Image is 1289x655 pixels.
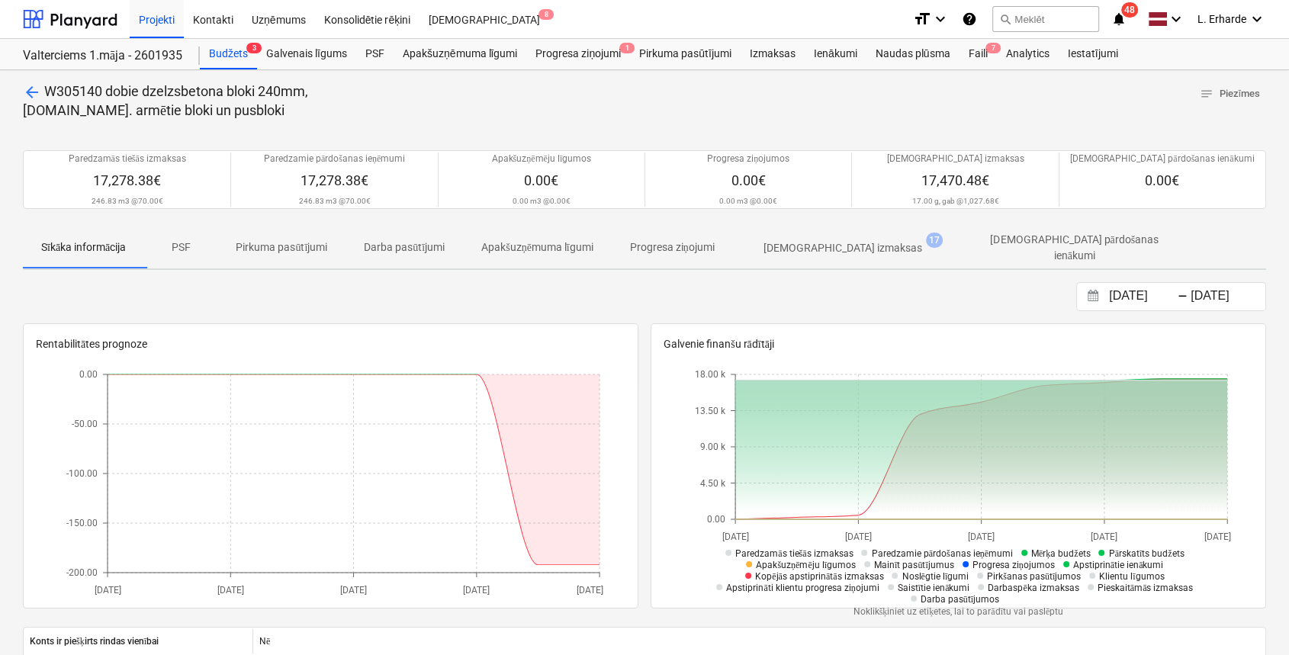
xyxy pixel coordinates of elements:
[741,39,805,69] a: Izmaksas
[72,419,98,430] tspan: -50.00
[481,239,593,255] p: Apakšuzņēmuma līgumi
[92,196,163,206] p: 246.83 m3 @ 70.00€
[1106,286,1184,307] input: Sākuma datums
[66,519,98,529] tspan: -150.00
[264,153,405,165] p: Paredzamie pārdošanas ieņēmumi
[962,10,977,28] i: Zināšanu pamats
[1204,531,1231,542] tspan: [DATE]
[257,39,356,69] a: Galvenais līgums
[1199,87,1213,101] span: notes
[756,560,856,570] span: Apakšuzņēmēju līgumos
[763,240,922,256] p: [DEMOGRAPHIC_DATA] izmaksas
[524,172,558,188] span: 0.00€
[364,239,445,255] p: Darba pasūtījumi
[23,83,308,118] span: W305140 dobie dzelzsbetona bloki 240mm, t.sk. armētie bloki un pusbloki
[700,442,726,453] tspan: 9.00 k
[69,153,186,165] p: Paredzamās tiešās izmaksas
[1098,583,1194,593] span: Pieskaitāmās izmaksas
[1058,39,1127,69] a: Iestatījumi
[1070,153,1254,165] p: [DEMOGRAPHIC_DATA] pārdošanas ienākumi
[707,153,789,165] p: Progresa ziņojumos
[1248,10,1266,28] i: keyboard_arrow_down
[707,515,725,525] tspan: 0.00
[985,43,1001,53] span: 7
[755,571,883,582] span: Kopējās apstiprinātās izmaksas
[619,43,635,53] span: 1
[463,585,490,596] tspan: [DATE]
[298,196,370,206] p: 246.83 m3 @ 70.00€
[722,531,748,542] tspan: [DATE]
[66,568,98,579] tspan: -200.00
[30,635,159,648] p: Konts ir piešķirts rindas vienībai
[902,571,969,582] span: Noslēgtie līgumi
[971,232,1178,264] p: [DEMOGRAPHIC_DATA] pārdošanas ienākumi
[1031,548,1091,559] span: Mērķa budžets
[356,39,394,69] a: PSF
[252,629,1265,653] div: Nē
[959,39,996,69] div: Faili
[217,585,244,596] tspan: [DATE]
[1111,10,1127,28] i: notifications
[871,548,1012,559] span: Paredzamie pārdošanas ieņēmumi
[1197,13,1246,25] span: L. Erharde
[1199,85,1260,103] span: Piezīmes
[921,594,999,605] span: Darba pasūtījumos
[898,583,970,593] span: Saistītie ienākumi
[931,10,950,28] i: keyboard_arrow_down
[340,585,367,596] tspan: [DATE]
[690,605,1227,618] p: Noklikšķiniet uz etiķetes, lai to parādītu vai paslēptu
[700,478,726,489] tspan: 4.50 k
[526,39,630,69] div: Progresa ziņojumi
[1099,571,1164,582] span: Klientu līgumos
[913,10,931,28] i: format_size
[394,39,526,69] div: Apakšuzņēmuma līgumi
[845,531,872,542] tspan: [DATE]
[23,83,41,101] span: arrow_back
[301,172,368,188] span: 17,278.38€
[66,469,98,480] tspan: -100.00
[695,406,726,416] tspan: 13.50 k
[1178,292,1188,301] div: -
[526,39,630,69] a: Progresa ziņojumi1
[513,196,571,206] p: 0.00 m3 @ 0.00€
[491,153,591,165] p: Apakšuzņēmēju līgumos
[1073,560,1164,570] span: Apstiprinātie ienākumi
[200,39,257,69] div: Budžets
[577,585,603,596] tspan: [DATE]
[94,585,121,596] tspan: [DATE]
[1108,548,1184,559] span: Pārskatīts budžets
[921,172,989,188] span: 17,470.48€
[1121,2,1138,18] span: 48
[866,39,960,69] a: Naudas plūsma
[987,571,1081,582] span: Pirkšanas pasūtījumos
[630,239,715,255] p: Progresa ziņojumi
[874,560,954,570] span: Mainīt pasūtījumus
[959,39,996,69] a: Faili7
[1091,531,1117,542] tspan: [DATE]
[36,336,625,352] p: Rentabilitātes prognoze
[968,531,995,542] tspan: [DATE]
[41,239,126,255] p: Sīkāka informācija
[93,172,161,188] span: 17,278.38€
[1188,286,1265,307] input: Beigu datums
[1213,582,1289,655] iframe: Chat Widget
[1193,82,1266,106] button: Piezīmes
[731,172,766,188] span: 0.00€
[719,196,777,206] p: 0.00 m3 @ 0.00€
[996,39,1058,69] div: Analytics
[805,39,866,69] a: Ienākumi
[726,583,879,593] span: Apstiprināti klientu progresa ziņojumi
[1145,172,1179,188] span: 0.00€
[988,583,1078,593] span: Darbaspēka izmaksas
[999,13,1011,25] span: search
[23,48,182,64] div: Valterciems 1.māja - 2601935
[162,239,199,255] p: PSF
[911,196,998,206] p: 17.00 g, gab @ 1,027.68€
[630,39,741,69] a: Pirkuma pasūtījumi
